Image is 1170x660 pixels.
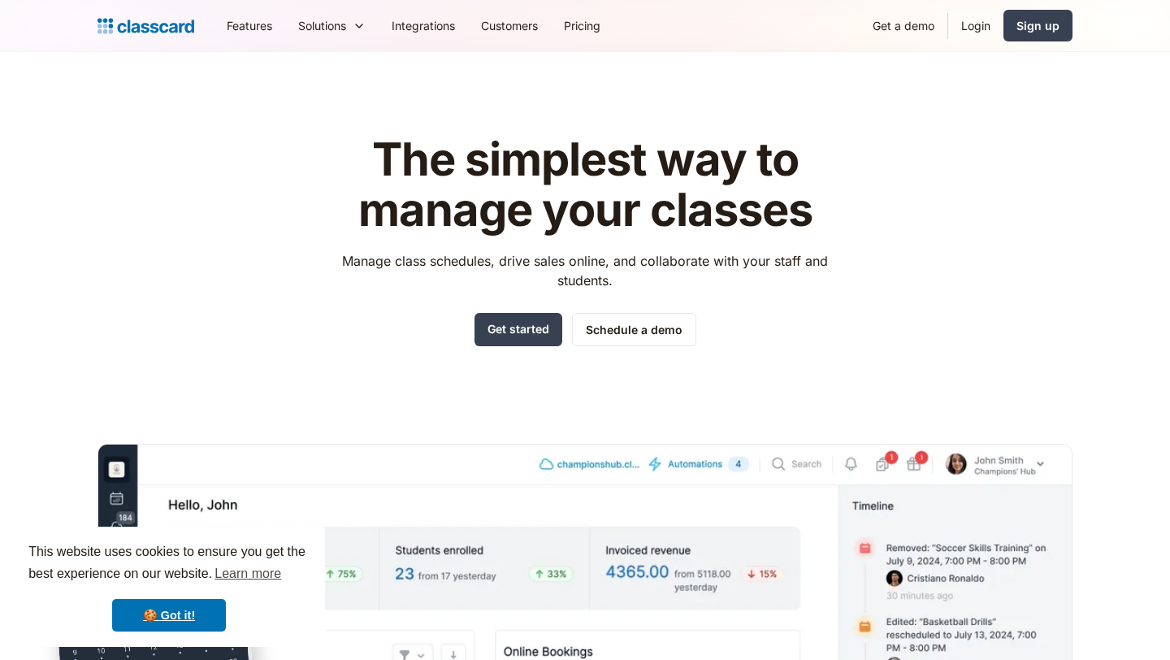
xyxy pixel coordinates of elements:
div: Solutions [285,7,379,44]
p: Manage class schedules, drive sales online, and collaborate with your staff and students. [327,251,843,290]
a: home [97,15,194,37]
a: Customers [468,7,551,44]
a: Pricing [551,7,613,44]
span: This website uses cookies to ensure you get the best experience on our website. [28,542,310,586]
div: Sign up [1016,17,1059,34]
a: Sign up [1003,10,1072,41]
h1: The simplest way to manage your classes [327,135,843,235]
div: cookieconsent [13,527,325,647]
a: dismiss cookie message [112,599,226,632]
a: learn more about cookies [212,562,284,586]
a: Integrations [379,7,468,44]
a: Get started [474,313,562,346]
a: Login [948,7,1003,44]
div: Solutions [298,17,346,34]
a: Schedule a demo [572,313,696,346]
a: Features [214,7,285,44]
a: Get a demo [860,7,947,44]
